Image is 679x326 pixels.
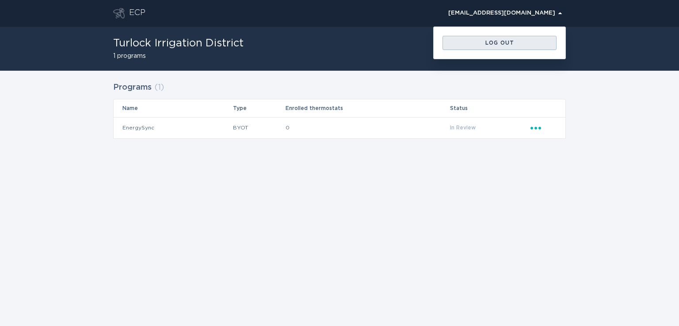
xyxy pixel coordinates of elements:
[448,11,562,16] div: [EMAIL_ADDRESS][DOMAIN_NAME]
[444,7,566,20] button: Open user account details
[450,99,530,117] th: Status
[114,117,565,138] tr: 6a5fabe6d4a54d99a8180ee5d7809849
[114,99,565,117] tr: Table Headers
[113,53,244,59] h2: 1 programs
[450,125,476,130] span: In Review
[530,123,557,133] div: Popover menu
[113,8,125,19] button: Go to dashboard
[285,117,450,138] td: 0
[442,36,557,50] button: Log out
[233,117,285,138] td: BYOT
[447,40,552,45] div: Log out
[114,99,233,117] th: Name
[113,38,244,49] h1: Turlock Irrigation District
[129,8,145,19] div: ECP
[285,99,450,117] th: Enrolled thermostats
[233,99,285,117] th: Type
[114,117,233,138] td: EnergySync
[154,83,164,91] span: ( 1 )
[113,80,152,95] h2: Programs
